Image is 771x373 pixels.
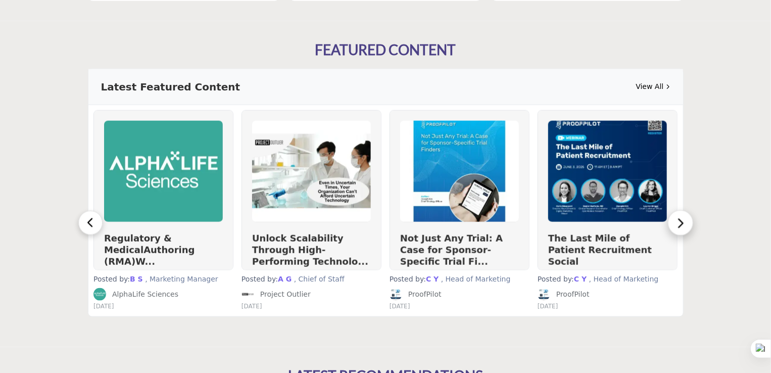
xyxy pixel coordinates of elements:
span: [DATE] [93,303,114,310]
a: Project Outlier [242,288,381,301]
img: Unlock Scalability Through High-Performing Technology [252,121,371,222]
a: Not Just Any Trial: A Case for Sponsor-Specific Trial Fi... [400,233,503,267]
img: AlphaLife Sciences [93,288,106,301]
span: , Chief of Staff [294,275,345,283]
a: ProofPilot [390,288,529,301]
span: , Head of Marketing [589,275,659,283]
a: The Last Mile of Patient Recruitment Social [548,233,652,267]
span: , Head of Marketing [441,275,511,283]
p: Posted by: [93,274,233,285]
p: Posted by: [538,274,678,285]
a: ProofPilot [538,288,678,301]
a: Regulatory & MedicalAuthoring (RMA)W... [104,233,195,267]
strong: C Y [574,275,587,283]
h3: Latest Featured Content [101,79,240,95]
p: Posted by: [390,274,529,285]
strong: A G [278,275,292,283]
span: [DATE] [242,303,262,310]
span: , Marketing Manager [145,275,218,283]
img: Not Just Any Trial: A Case for Sponsor-Specific Trial Finders [400,121,519,222]
a: View All [636,81,670,92]
img: Regulatory & MedicalAuthoring (RMA)Whitepaper [104,121,223,222]
span: [DATE] [538,303,558,310]
strong: B S [130,275,143,283]
p: Posted by: [242,274,381,285]
h2: FEATURED CONTENT [315,41,456,59]
img: ProofPilot [538,288,550,301]
a: Unlock Scalability Through High-Performing Technolo... [252,233,368,267]
img: Project Outlier [242,288,254,301]
img: ProofPilot [390,288,402,301]
span: [DATE] [390,303,410,310]
a: AlphaLife Sciences [93,288,233,301]
strong: C Y [426,275,439,283]
img: The Last Mile of Patient Recruitment Social [548,121,667,222]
